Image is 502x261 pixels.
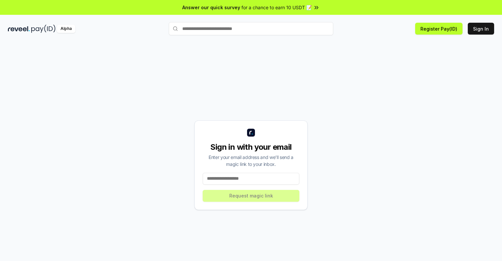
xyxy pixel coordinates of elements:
div: Alpha [57,25,75,33]
div: Enter your email address and we’ll send a magic link to your inbox. [203,154,299,168]
button: Sign In [468,23,494,35]
div: Sign in with your email [203,142,299,152]
img: logo_small [247,129,255,137]
img: reveel_dark [8,25,30,33]
span: for a chance to earn 10 USDT 📝 [241,4,312,11]
button: Register Pay(ID) [415,23,463,35]
img: pay_id [31,25,56,33]
span: Answer our quick survey [182,4,240,11]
